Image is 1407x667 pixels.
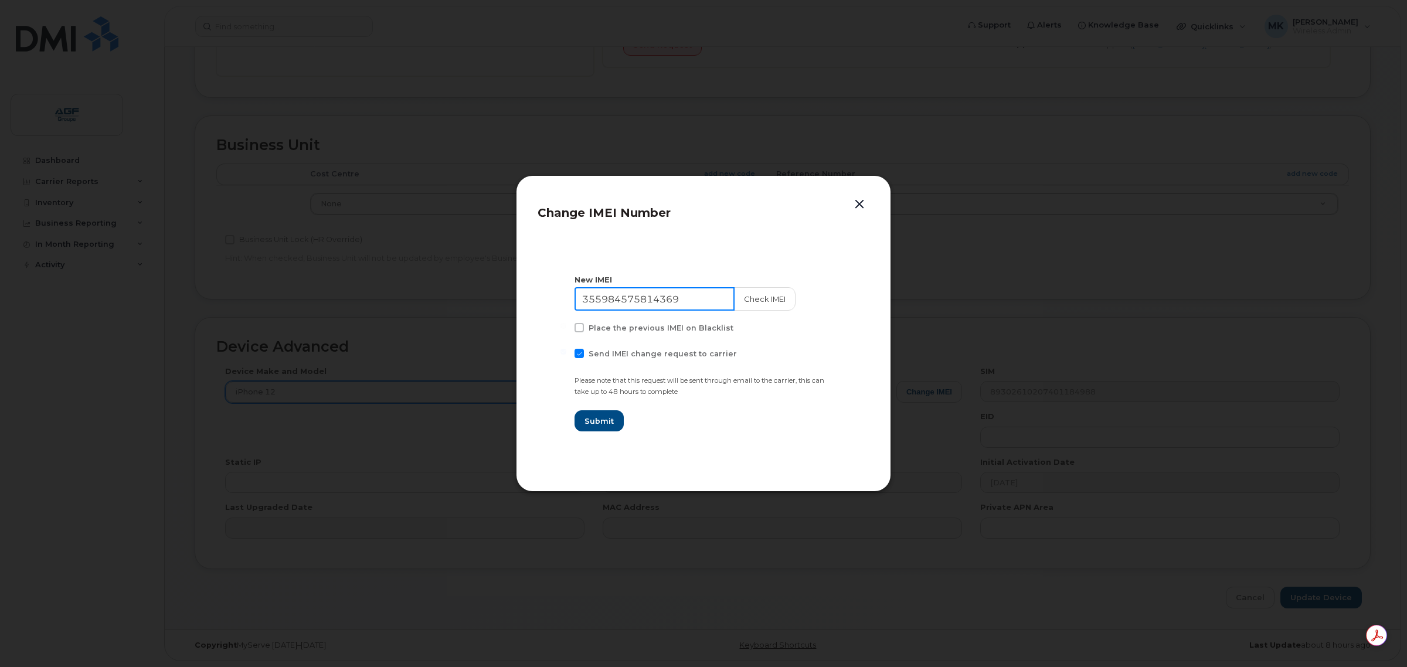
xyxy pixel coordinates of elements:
span: Place the previous IMEI on Blacklist [589,324,733,332]
small: Please note that this request will be sent through email to the carrier, this can take up to 48 h... [575,376,824,396]
button: Check IMEI [734,287,796,311]
button: Submit [575,410,624,431]
span: Send IMEI change request to carrier [589,349,737,358]
input: Send IMEI change request to carrier [560,349,566,355]
div: New IMEI [575,274,832,285]
span: Change IMEI Number [538,206,671,220]
span: Submit [584,416,614,427]
input: Place the previous IMEI on Blacklist [560,323,566,329]
iframe: Messenger Launcher [1356,616,1398,658]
